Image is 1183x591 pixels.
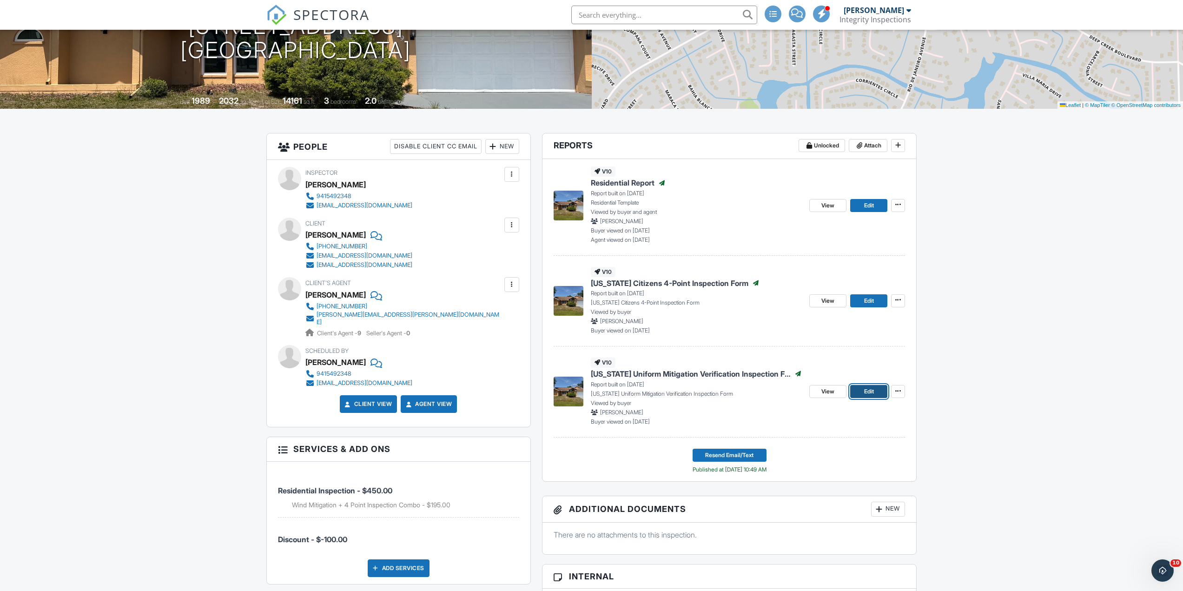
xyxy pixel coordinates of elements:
[180,14,411,63] h1: [STREET_ADDRESS] [GEOGRAPHIC_DATA]
[317,379,412,387] div: [EMAIL_ADDRESS][DOMAIN_NAME]
[219,96,238,106] div: 2032
[317,261,412,269] div: [EMAIL_ADDRESS][DOMAIN_NAME]
[305,347,349,354] span: Scheduled By
[283,96,302,106] div: 14161
[378,98,404,105] span: bathrooms
[839,15,911,24] div: Integrity Inspections
[1085,102,1110,108] a: © MapTiler
[844,6,904,15] div: [PERSON_NAME]
[305,220,325,227] span: Client
[305,178,366,192] div: [PERSON_NAME]
[278,469,519,518] li: Service: Residential Inspection
[368,559,430,577] div: Add Services
[305,369,412,379] a: 9415492348
[324,96,329,106] div: 3
[305,192,412,201] a: 9415492348
[240,98,253,105] span: sq. ft.
[317,370,351,378] div: 9415492348
[317,202,412,209] div: [EMAIL_ADDRESS][DOMAIN_NAME]
[180,98,190,105] span: Built
[317,193,351,200] div: 9415492348
[305,242,412,251] a: [PHONE_NUMBER]
[871,502,905,517] div: New
[305,311,502,326] a: [PERSON_NAME][EMAIL_ADDRESS][PERSON_NAME][DOMAIN_NAME]
[317,311,502,326] div: [PERSON_NAME][EMAIL_ADDRESS][PERSON_NAME][DOMAIN_NAME]
[266,5,287,25] img: The Best Home Inspection Software - Spectora
[542,496,917,523] h3: Additional Documents
[390,139,482,154] div: Disable Client CC Email
[357,330,361,337] strong: 9
[278,535,347,544] span: Discount - $-100.00
[554,530,905,540] p: There are no attachments to this inspection.
[305,169,337,176] span: Inspector
[267,133,530,160] h3: People
[305,279,351,286] span: Client's Agent
[366,330,410,337] span: Seller's Agent -
[330,98,356,105] span: bedrooms
[571,6,757,24] input: Search everything...
[305,288,366,302] a: [PERSON_NAME]
[305,355,366,369] div: [PERSON_NAME]
[317,330,363,337] span: Client's Agent -
[1060,102,1081,108] a: Leaflet
[404,399,452,409] a: Agent View
[1082,102,1084,108] span: |
[542,564,917,589] h3: Internal
[406,330,410,337] strong: 0
[305,251,412,260] a: [EMAIL_ADDRESS][DOMAIN_NAME]
[1111,102,1181,108] a: © OpenStreetMap contributors
[305,228,366,242] div: [PERSON_NAME]
[485,139,519,154] div: New
[292,500,519,510] li: Add on: Wind Mitigation + 4 Point Inspection Combo
[278,486,392,495] span: Residential Inspection - $450.00
[305,302,502,311] a: [PHONE_NUMBER]
[267,437,530,461] h3: Services & Add ons
[365,96,377,106] div: 2.0
[343,399,392,409] a: Client View
[305,201,412,210] a: [EMAIL_ADDRESS][DOMAIN_NAME]
[305,260,412,270] a: [EMAIL_ADDRESS][DOMAIN_NAME]
[317,243,367,250] div: [PHONE_NUMBER]
[304,98,315,105] span: sq.ft.
[278,518,519,552] li: Manual fee: Discount
[317,303,367,310] div: [PHONE_NUMBER]
[1151,559,1174,582] iframe: Intercom live chat
[192,96,210,106] div: 1989
[293,5,370,24] span: SPECTORA
[262,98,281,105] span: Lot Size
[305,379,412,388] a: [EMAIL_ADDRESS][DOMAIN_NAME]
[317,252,412,259] div: [EMAIL_ADDRESS][DOMAIN_NAME]
[1170,559,1181,567] span: 10
[266,13,370,32] a: SPECTORA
